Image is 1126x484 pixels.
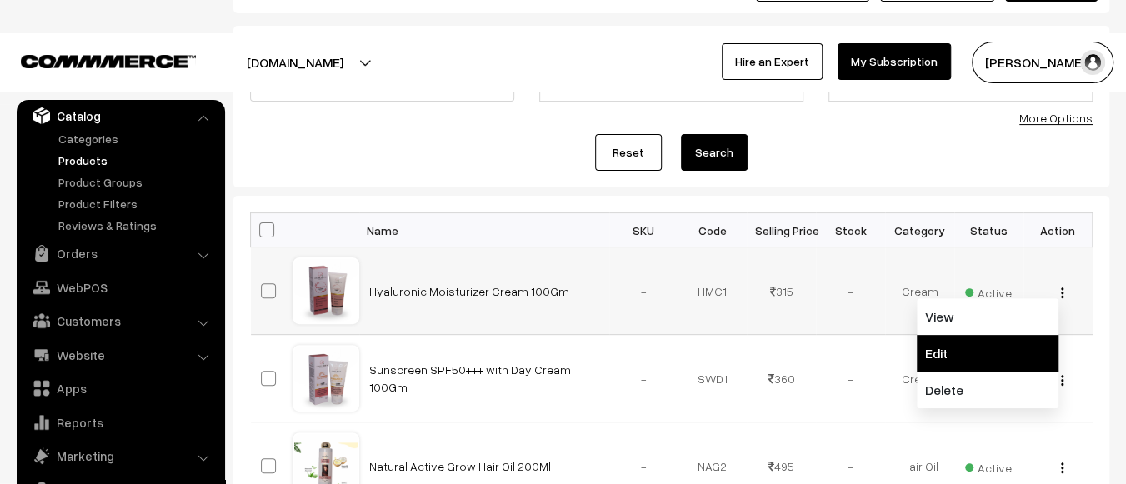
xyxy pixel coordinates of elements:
[885,247,954,335] td: Cream
[917,335,1058,372] a: Edit
[747,335,816,422] td: 360
[595,134,662,171] a: Reset
[1023,213,1093,247] th: Action
[917,372,1058,408] a: Delete
[972,42,1113,83] button: [PERSON_NAME]…
[21,55,196,67] img: COMMMERCE
[1061,462,1063,473] img: Menu
[359,213,609,247] th: Name
[678,335,747,422] td: SWD1
[965,455,1012,477] span: Active
[54,152,219,169] a: Products
[21,101,219,131] a: Catalog
[369,459,551,473] a: Natural Active Grow Hair Oil 200Ml
[954,213,1023,247] th: Status
[816,247,885,335] td: -
[747,213,816,247] th: Selling Price
[816,213,885,247] th: Stock
[816,335,885,422] td: -
[885,213,954,247] th: Category
[21,441,219,471] a: Marketing
[1019,111,1093,125] a: More Options
[369,362,571,394] a: Sunscreen SPF50+++ with Day Cream 100Gm
[21,306,219,336] a: Customers
[1061,375,1063,386] img: Menu
[21,272,219,302] a: WebPOS
[21,238,219,268] a: Orders
[678,247,747,335] td: HMC1
[21,373,219,403] a: Apps
[21,340,219,370] a: Website
[609,247,678,335] td: -
[681,134,748,171] button: Search
[1080,50,1105,75] img: user
[54,173,219,191] a: Product Groups
[609,335,678,422] td: -
[21,407,219,437] a: Reports
[54,217,219,234] a: Reviews & Ratings
[722,43,823,80] a: Hire an Expert
[369,284,569,298] a: Hyaluronic Moisturizer Cream 100Gm
[609,213,678,247] th: SKU
[54,130,219,147] a: Categories
[21,50,167,70] a: COMMMERCE
[885,335,954,422] td: Cream
[965,280,1012,302] span: Active
[747,247,816,335] td: 315
[678,213,747,247] th: Code
[917,298,1058,335] a: View
[54,195,219,212] a: Product Filters
[1061,287,1063,298] img: Menu
[188,42,402,83] button: [DOMAIN_NAME]
[838,43,951,80] a: My Subscription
